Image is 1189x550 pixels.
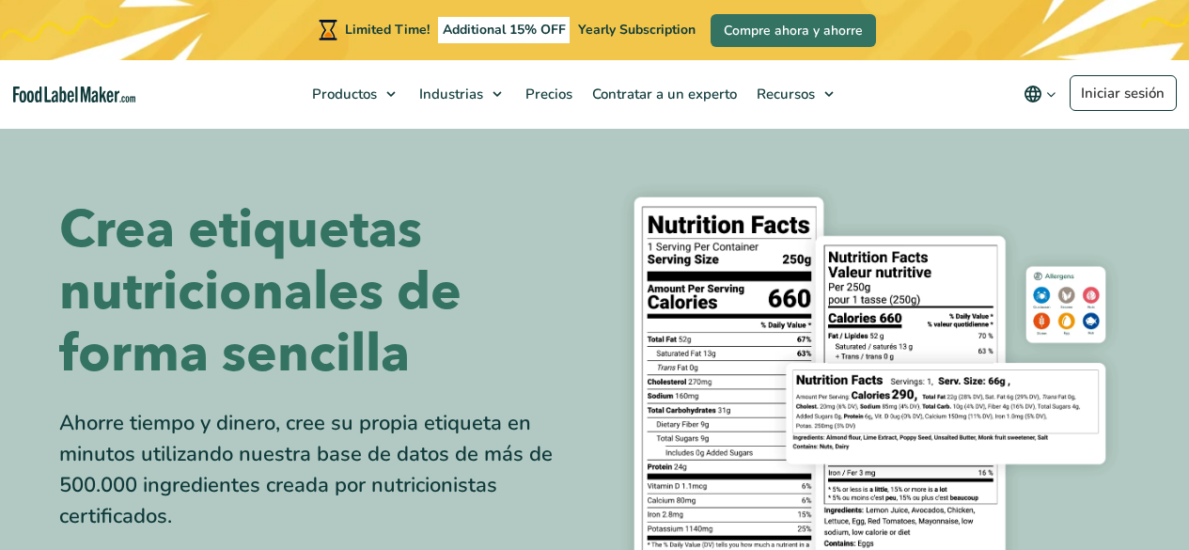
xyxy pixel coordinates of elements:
[59,199,581,385] h1: Crea etiquetas nutricionales de forma sencilla
[345,21,430,39] span: Limited Time!
[516,60,578,128] a: Precios
[520,85,574,103] span: Precios
[1010,75,1070,113] button: Change language
[410,60,511,128] a: Industrias
[1070,75,1177,111] a: Iniciar sesión
[583,60,743,128] a: Contratar a un experto
[414,85,485,103] span: Industrias
[578,21,696,39] span: Yearly Subscription
[711,14,876,47] a: Compre ahora y ahorre
[587,85,739,103] span: Contratar a un experto
[306,85,379,103] span: Productos
[438,17,571,43] span: Additional 15% OFF
[59,408,581,532] div: Ahorre tiempo y dinero, cree su propia etiqueta en minutos utilizando nuestra base de datos de má...
[747,60,843,128] a: Recursos
[751,85,817,103] span: Recursos
[13,86,135,102] a: Food Label Maker homepage
[303,60,405,128] a: Productos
